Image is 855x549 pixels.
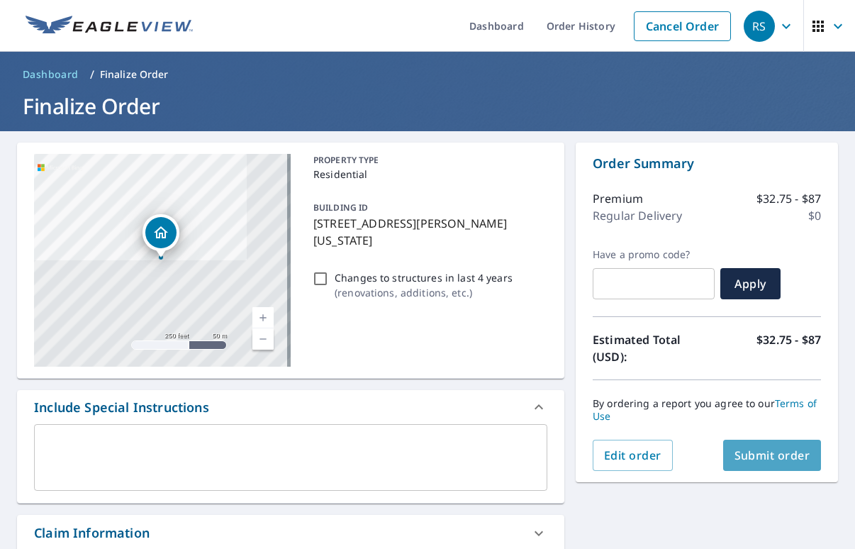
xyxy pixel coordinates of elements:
p: Residential [313,167,542,182]
p: ( renovations, additions, etc. ) [335,285,513,300]
p: $0 [808,207,821,224]
p: Order Summary [593,154,821,173]
button: Submit order [723,440,822,471]
span: Submit order [734,448,810,463]
div: Dropped pin, building 1, Residential property, 709 Aragona Blvd Virginia Beach, VA 23455 [142,214,179,258]
span: Apply [732,276,769,292]
div: RS [744,11,775,42]
p: Premium [593,190,643,207]
div: Claim Information [34,523,150,543]
span: Edit order [604,448,661,463]
button: Edit order [593,440,673,471]
span: Dashboard [23,67,79,82]
p: $32.75 - $87 [756,331,821,365]
button: Apply [720,268,781,299]
img: EV Logo [26,16,193,37]
a: Current Level 17, Zoom Out [252,328,274,350]
div: Include Special Instructions [17,390,564,424]
p: PROPERTY TYPE [313,154,542,167]
p: Regular Delivery [593,207,682,224]
p: Finalize Order [100,67,169,82]
div: Include Special Instructions [34,398,209,417]
p: BUILDING ID [313,201,368,213]
p: Estimated Total (USD): [593,331,707,365]
li: / [90,66,94,83]
label: Have a promo code? [593,248,715,261]
a: Dashboard [17,63,84,86]
p: Changes to structures in last 4 years [335,270,513,285]
p: [STREET_ADDRESS][PERSON_NAME][US_STATE] [313,215,542,249]
a: Terms of Use [593,396,817,423]
p: $32.75 - $87 [756,190,821,207]
nav: breadcrumb [17,63,838,86]
a: Cancel Order [634,11,731,41]
a: Current Level 17, Zoom In [252,307,274,328]
p: By ordering a report you agree to our [593,397,821,423]
h1: Finalize Order [17,91,838,121]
